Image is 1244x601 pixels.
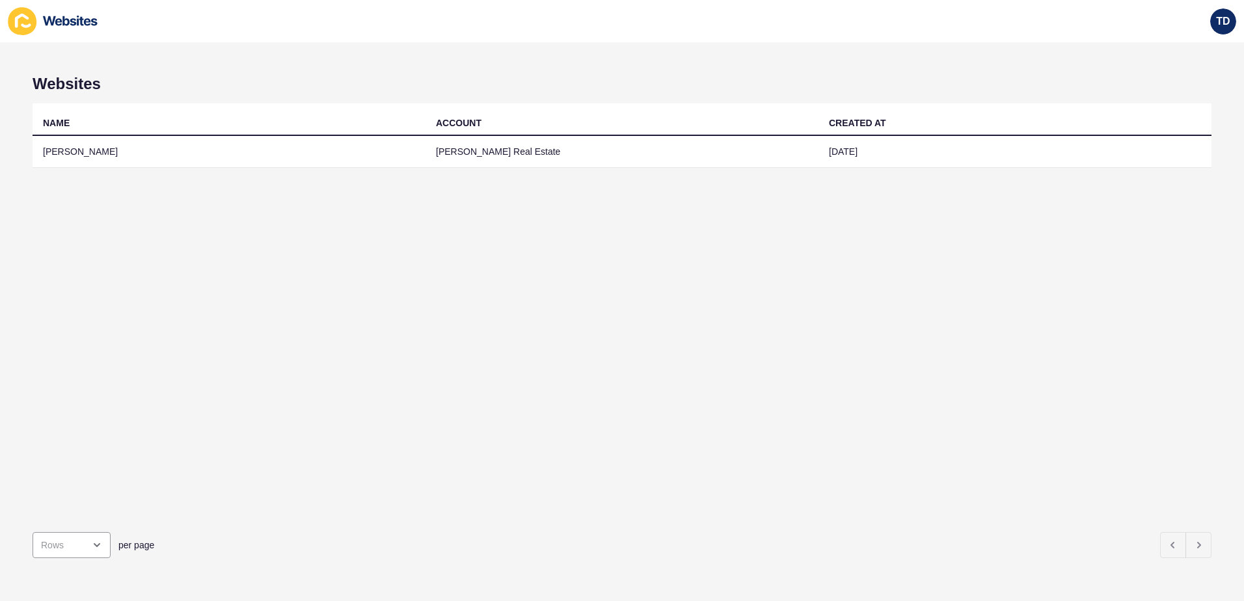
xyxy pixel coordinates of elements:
[829,116,886,129] div: CREATED AT
[436,116,481,129] div: ACCOUNT
[33,75,1211,93] h1: Websites
[426,136,818,168] td: [PERSON_NAME] Real Estate
[33,136,426,168] td: [PERSON_NAME]
[33,532,111,558] div: open menu
[1216,15,1230,28] span: TD
[43,116,70,129] div: NAME
[818,136,1211,168] td: [DATE]
[118,539,154,552] span: per page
